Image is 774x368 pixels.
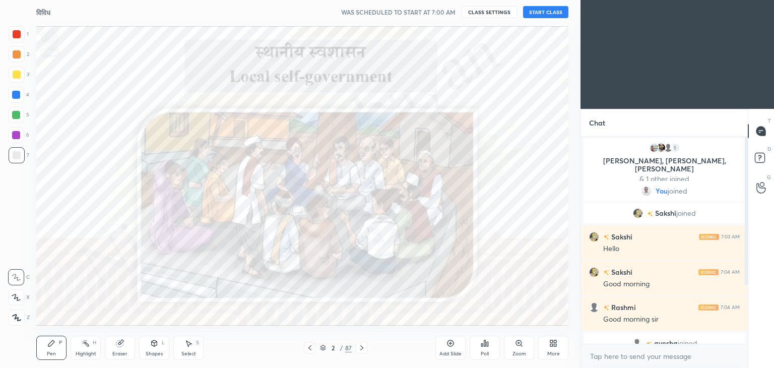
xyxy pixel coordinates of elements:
[181,351,196,356] div: Select
[345,343,352,352] div: 87
[641,186,652,196] img: 10454e960db341398da5bb4c79ecce7c.png
[162,340,165,345] div: L
[8,269,30,285] div: C
[603,244,740,254] div: Hello
[512,351,526,356] div: Zoom
[767,173,771,181] p: G
[590,157,739,173] p: [PERSON_NAME], [PERSON_NAME], [PERSON_NAME]
[663,143,673,153] img: default.png
[196,340,199,345] div: S
[9,147,29,163] div: 7
[609,267,632,277] h6: Sakshi
[9,310,30,326] div: Z
[47,351,56,356] div: Pen
[632,338,642,348] img: default.png
[698,304,719,311] img: iconic-light.a09c19a4.png
[721,234,740,240] div: 7:03 AM
[655,209,676,217] span: Sakshi
[721,269,740,275] div: 7:04 AM
[656,143,666,153] img: 0c89aa1f09874e9ca14d2513f7fbde82.jpg
[676,209,696,217] span: joined
[656,187,668,195] span: You
[8,289,30,305] div: X
[699,234,719,240] img: iconic-light.a09c19a4.png
[9,46,29,63] div: 2
[609,302,636,313] h6: Rashmi
[59,340,62,345] div: P
[589,232,599,242] img: 0e3ee3fcff404f8280ac4a0b0db3dd51.jpg
[36,8,50,17] h4: विविध
[649,143,659,153] img: 25e9c11cacbc4f0e825a20759ec7bb6d.jpg
[603,305,609,311] img: no-rating-badge.077c3623.svg
[439,351,462,356] div: Add Slide
[328,345,338,351] div: 2
[76,351,96,356] div: Highlight
[768,117,771,125] p: T
[112,351,127,356] div: Eraser
[341,8,456,17] h5: WAS SCHEDULED TO START AT 7:00 AM
[590,175,739,183] p: & 1 other joined
[340,345,343,351] div: /
[668,187,687,195] span: joined
[603,279,740,289] div: Good morning
[721,304,740,311] div: 7:04 AM
[647,211,653,217] img: no-rating-badge.077c3623.svg
[9,67,29,83] div: 3
[589,267,599,277] img: 0e3ee3fcff404f8280ac4a0b0db3dd51.jpg
[603,270,609,275] img: no-rating-badge.077c3623.svg
[767,145,771,153] p: D
[481,351,489,356] div: Poll
[93,340,96,345] div: H
[670,143,680,153] div: 1
[146,351,163,356] div: Shapes
[678,339,697,347] span: joined
[523,6,568,18] button: START CLASS
[8,107,29,123] div: 5
[654,339,678,347] span: ayesha
[603,234,609,240] img: no-rating-badge.077c3623.svg
[589,302,599,313] img: default.png
[698,269,719,275] img: iconic-light.a09c19a4.png
[547,351,560,356] div: More
[462,6,517,18] button: CLASS SETTINGS
[633,208,643,218] img: 0e3ee3fcff404f8280ac4a0b0db3dd51.jpg
[581,109,613,136] p: Chat
[646,341,652,347] img: no-rating-badge.077c3623.svg
[8,127,29,143] div: 6
[609,231,632,242] h6: Sakshi
[8,87,29,103] div: 4
[603,315,740,325] div: Good morning sir
[581,137,748,344] div: grid
[9,26,29,42] div: 1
